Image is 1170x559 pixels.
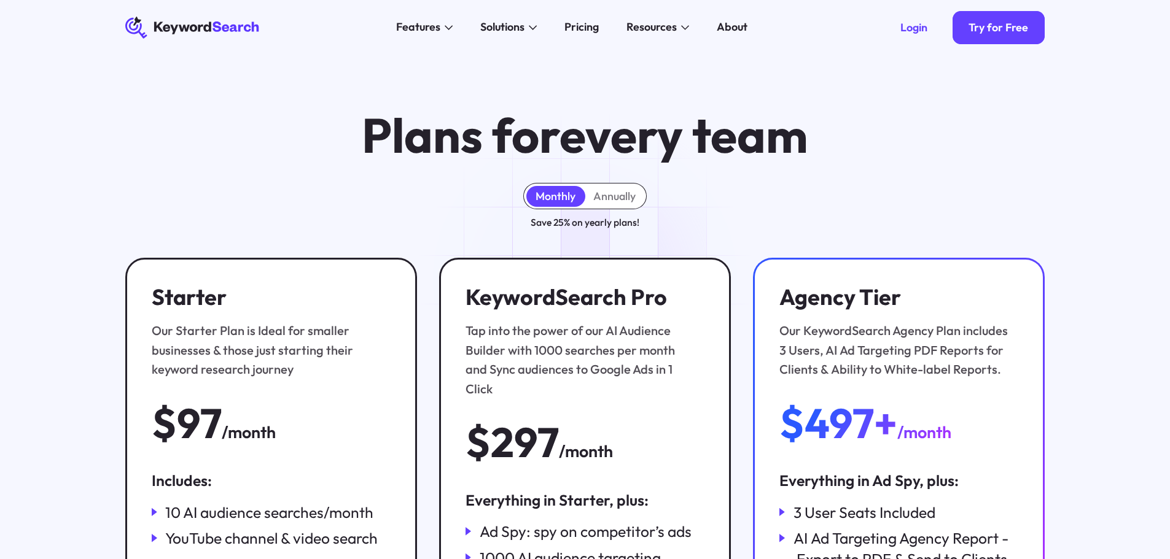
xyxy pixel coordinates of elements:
[969,21,1028,34] div: Try for Free
[480,19,525,36] div: Solutions
[900,21,927,34] div: Login
[556,17,607,39] a: Pricing
[152,284,383,310] h3: Starter
[165,528,378,549] div: YouTube channel & video search
[626,19,677,36] div: Resources
[165,502,373,523] div: 10 AI audience searches/month
[466,420,559,464] div: $297
[559,439,613,465] div: /month
[466,284,697,310] h3: KeywordSearch Pro
[709,17,756,39] a: About
[531,215,639,230] div: Save 25% on yearly plans!
[466,321,697,398] div: Tap into the power of our AI Audience Builder with 1000 searches per month and Sync audiences to ...
[222,420,276,445] div: /month
[779,470,1018,491] div: Everything in Ad Spy, plus:
[897,420,951,445] div: /month
[953,11,1045,44] a: Try for Free
[536,190,575,203] div: Monthly
[362,110,808,161] h1: Plans for
[779,321,1011,379] div: Our KeywordSearch Agency Plan includes 3 Users, AI Ad Targeting PDF Reports for Clients & Ability...
[480,521,692,542] div: Ad Spy: spy on competitor’s ads
[560,105,808,165] span: every team
[884,11,944,44] a: Login
[152,470,391,491] div: Includes:
[396,19,440,36] div: Features
[794,502,935,523] div: 3 User Seats Included
[779,401,897,445] div: $497+
[152,401,222,445] div: $97
[152,321,383,379] div: Our Starter Plan is Ideal for smaller businesses & those just starting their keyword research jou...
[564,19,599,36] div: Pricing
[466,490,704,511] div: Everything in Starter, plus:
[593,190,636,203] div: Annually
[779,284,1011,310] h3: Agency Tier
[717,19,747,36] div: About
